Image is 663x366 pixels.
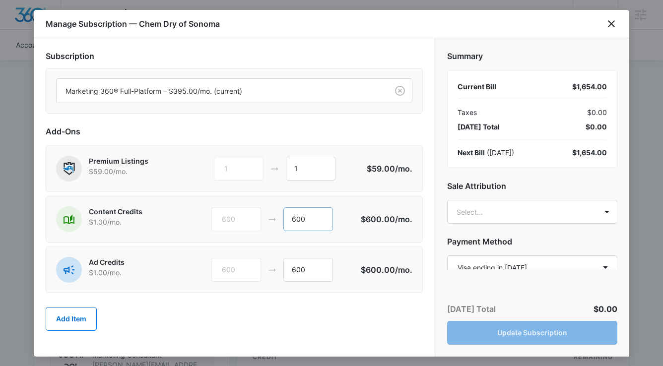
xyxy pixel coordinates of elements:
div: Domain: [DOMAIN_NAME] [26,26,109,34]
input: 1 [283,207,333,231]
span: Next Bill [458,148,485,157]
p: Premium Listings [89,156,176,166]
div: ( [DATE] ) [458,147,514,158]
button: Clear [392,83,408,99]
h2: Subscription [46,50,423,62]
p: $600.00 [361,213,412,225]
input: 1 [283,258,333,282]
img: website_grey.svg [16,26,24,34]
img: tab_keywords_by_traffic_grey.svg [99,58,107,65]
p: Content Credits [89,206,176,217]
h1: Manage Subscription — Chem Dry of Sonoma [46,18,220,30]
h2: Summary [447,50,617,62]
h2: Payment Method [447,236,617,247]
span: [DATE] Total [458,122,500,132]
span: $0.00 [586,122,607,132]
span: /mo. [395,164,412,174]
p: $600.00 [361,264,412,276]
input: 1 [286,157,335,181]
input: Subscription [66,86,67,96]
button: close [605,18,617,30]
div: $1,654.00 [572,147,607,158]
div: Domain Overview [38,59,89,65]
img: logo_orange.svg [16,16,24,24]
h2: Sale Attribution [447,180,617,192]
p: [DATE] Total [447,303,496,315]
p: $59.00 [366,163,412,175]
div: Keywords by Traffic [110,59,167,65]
img: tab_domain_overview_orange.svg [27,58,35,65]
button: Add Item [46,307,97,331]
span: $0.00 [587,107,607,118]
span: Current Bill [458,82,496,91]
span: /mo. [395,265,412,275]
span: Taxes [458,107,477,118]
p: $59.00 /mo. [89,166,176,177]
h2: Add-Ons [46,125,423,137]
p: $1.00 /mo. [89,217,176,227]
div: $1,654.00 [572,81,607,92]
div: v 4.0.25 [28,16,49,24]
span: $0.00 [594,304,617,314]
p: Ad Credits [89,257,176,267]
p: $1.00 /mo. [89,267,176,278]
span: /mo. [395,214,412,224]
